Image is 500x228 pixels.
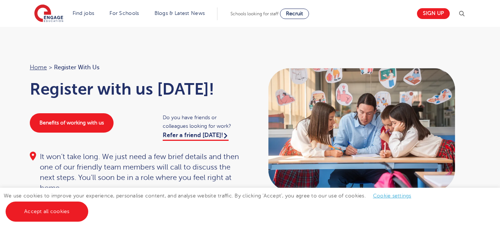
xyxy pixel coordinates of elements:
[109,10,139,16] a: For Schools
[373,193,411,199] a: Cookie settings
[155,10,205,16] a: Blogs & Latest News
[163,132,229,141] a: Refer a friend [DATE]!
[280,9,309,19] a: Recruit
[30,80,243,98] h1: Register with us [DATE]!
[34,4,63,23] img: Engage Education
[6,202,88,222] a: Accept all cookies
[230,11,278,16] span: Schools looking for staff
[417,8,450,19] a: Sign up
[30,63,243,72] nav: breadcrumb
[30,113,114,133] a: Benefits of working with us
[163,113,243,130] span: Do you have friends or colleagues looking for work?
[286,11,303,16] span: Recruit
[30,152,243,193] div: It won’t take long. We just need a few brief details and then one of our friendly team members wi...
[73,10,95,16] a: Find jobs
[4,193,419,214] span: We use cookies to improve your experience, personalise content, and analyse website traffic. By c...
[49,64,52,71] span: >
[54,63,99,72] span: Register with us
[30,64,47,71] a: Home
